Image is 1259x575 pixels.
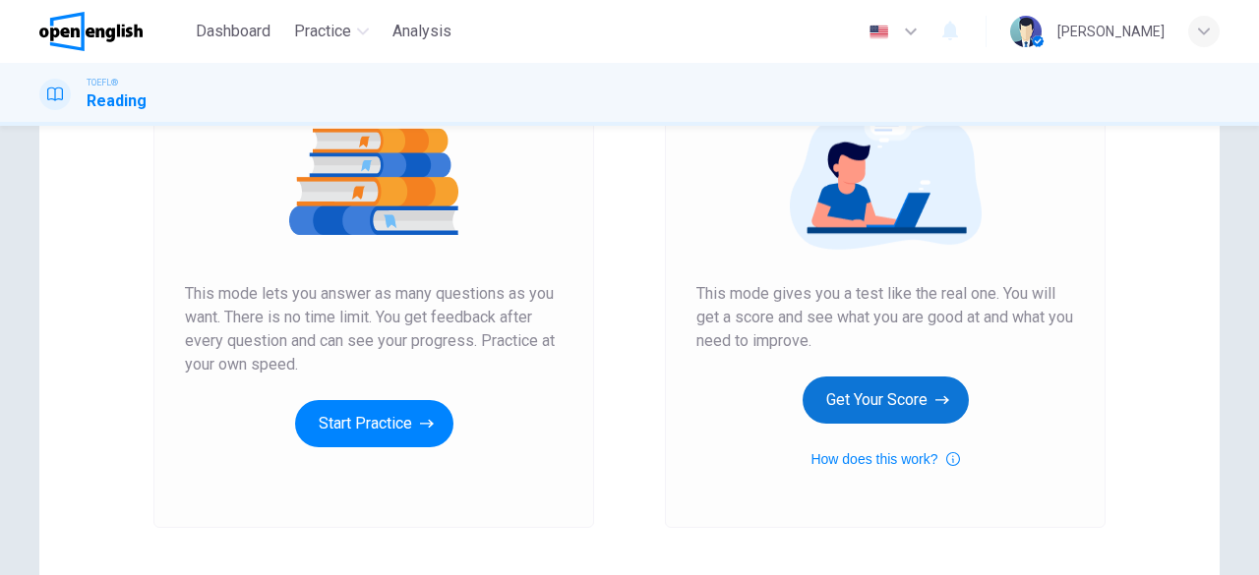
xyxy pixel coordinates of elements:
span: Practice [294,20,351,43]
span: Dashboard [196,20,270,43]
h1: Reading [87,89,147,113]
img: en [867,25,891,39]
span: Analysis [392,20,451,43]
span: TOEFL® [87,76,118,89]
button: Dashboard [188,14,278,49]
button: Get Your Score [803,376,969,424]
a: OpenEnglish logo [39,12,188,51]
button: How does this work? [810,447,959,471]
img: Profile picture [1010,16,1042,47]
button: Practice [286,14,377,49]
button: Analysis [385,14,459,49]
div: [PERSON_NAME] [1057,20,1165,43]
img: OpenEnglish logo [39,12,143,51]
span: This mode lets you answer as many questions as you want. There is no time limit. You get feedback... [185,282,563,376]
span: This mode gives you a test like the real one. You will get a score and see what you are good at a... [696,282,1074,353]
button: Start Practice [295,400,453,447]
